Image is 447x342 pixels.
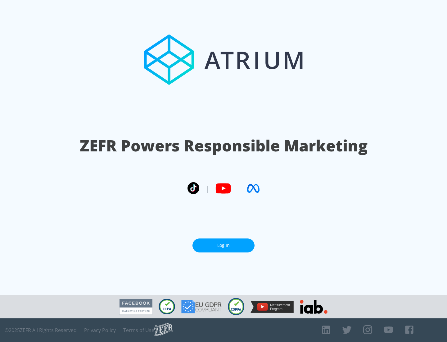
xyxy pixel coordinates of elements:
img: GDPR Compliant [181,300,222,313]
h1: ZEFR Powers Responsible Marketing [80,135,368,156]
img: IAB [300,300,327,314]
span: © 2025 ZEFR All Rights Reserved [5,327,77,333]
span: | [237,184,241,193]
img: COPPA Compliant [228,298,244,315]
img: Facebook Marketing Partner [120,299,152,315]
a: Privacy Policy [84,327,116,333]
a: Terms of Use [123,327,154,333]
span: | [205,184,209,193]
img: CCPA Compliant [159,299,175,314]
a: Log In [192,238,255,252]
img: YouTube Measurement Program [251,301,294,313]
